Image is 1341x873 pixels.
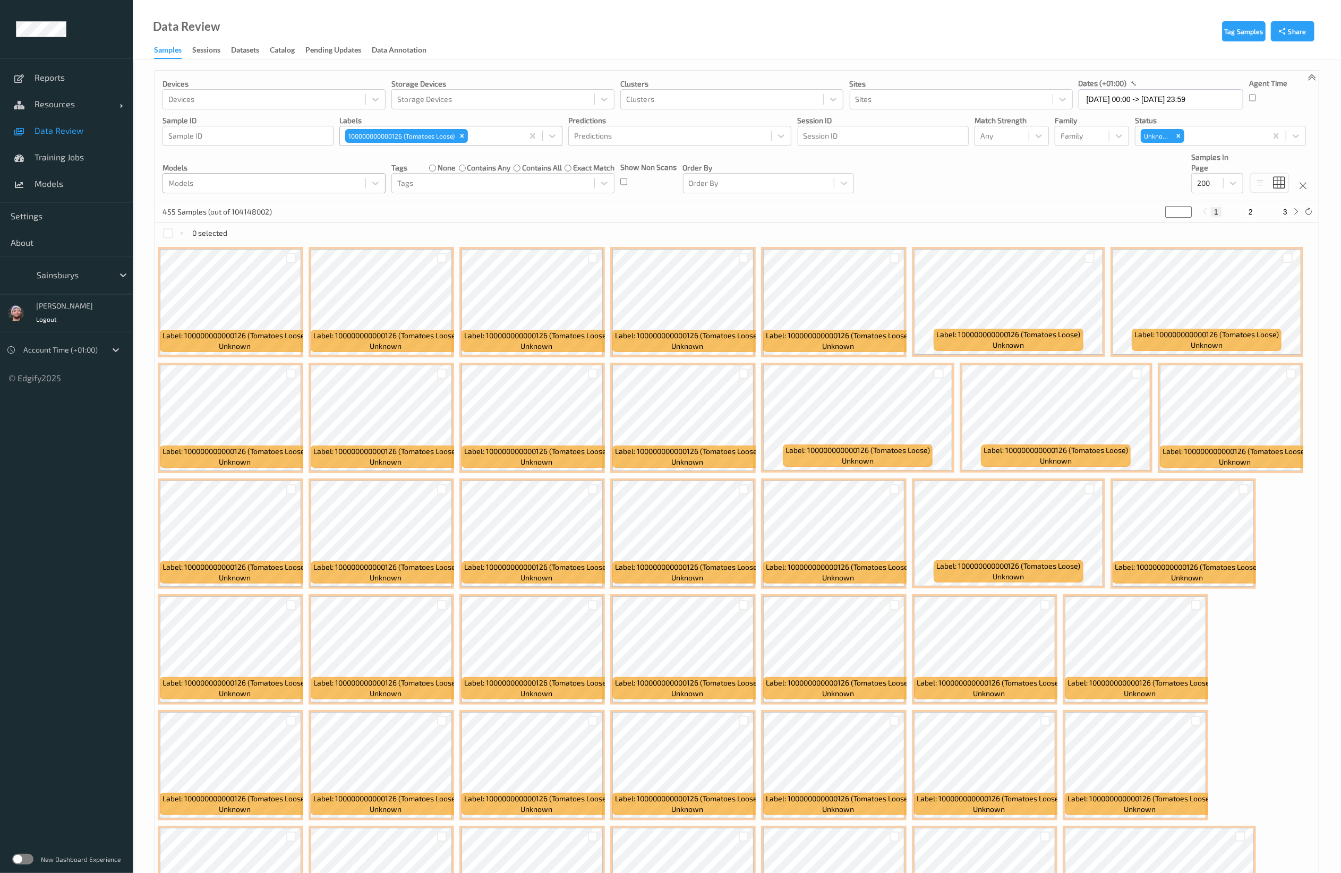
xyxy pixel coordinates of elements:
[620,162,677,173] p: Show Non Scans
[822,804,854,815] span: unknown
[163,79,386,89] p: Devices
[163,446,307,457] span: Label: 100000000000126 (Tomatoes Loose)
[822,688,854,699] span: unknown
[1141,129,1173,143] div: Unknown
[615,678,759,688] span: Label: 100000000000126 (Tomatoes Loose)
[1079,78,1127,89] p: dates (+01:00)
[313,562,458,572] span: Label: 100000000000126 (Tomatoes Loose)
[785,445,930,456] span: Label: 100000000000126 (Tomatoes Loose)
[231,45,259,58] div: Datasets
[219,572,251,583] span: unknown
[163,115,334,126] p: Sample ID
[163,678,307,688] span: Label: 100000000000126 (Tomatoes Loose)
[671,457,703,467] span: unknown
[973,804,1005,815] span: unknown
[370,804,402,815] span: unknown
[270,43,305,58] a: Catalog
[1172,572,1203,583] span: unknown
[520,804,552,815] span: unknown
[766,678,910,688] span: Label: 100000000000126 (Tomatoes Loose)
[464,793,609,804] span: Label: 100000000000126 (Tomatoes Loose)
[372,43,437,58] a: Data Annotation
[615,793,759,804] span: Label: 100000000000126 (Tomatoes Loose)
[313,793,458,804] span: Label: 100000000000126 (Tomatoes Loose)
[372,45,426,58] div: Data Annotation
[671,804,703,815] span: unknown
[917,678,1061,688] span: Label: 100000000000126 (Tomatoes Loose)
[822,341,854,352] span: unknown
[1115,562,1260,572] span: Label: 100000000000126 (Tomatoes Loose)
[1163,446,1307,457] span: Label: 100000000000126 (Tomatoes Loose)
[192,43,231,58] a: Sessions
[464,330,609,341] span: Label: 100000000000126 (Tomatoes Loose)
[842,456,874,466] span: unknown
[1134,329,1279,340] span: Label: 100000000000126 (Tomatoes Loose)
[339,115,562,126] p: labels
[520,572,552,583] span: unknown
[615,330,759,341] span: Label: 100000000000126 (Tomatoes Loose)
[1271,21,1314,41] button: Share
[798,115,969,126] p: Session ID
[438,162,456,173] label: none
[370,457,402,467] span: unknown
[671,688,703,699] span: unknown
[917,793,1061,804] span: Label: 100000000000126 (Tomatoes Loose)
[1245,207,1256,217] button: 2
[153,21,220,32] div: Data Review
[163,330,307,341] span: Label: 100000000000126 (Tomatoes Loose)
[683,162,854,173] p: Order By
[163,793,307,804] span: Label: 100000000000126 (Tomatoes Loose)
[219,804,251,815] span: unknown
[231,43,270,58] a: Datasets
[467,162,510,173] label: contains any
[1219,457,1251,467] span: unknown
[993,340,1024,350] span: unknown
[671,341,703,352] span: unknown
[620,79,843,89] p: Clusters
[1173,129,1184,143] div: Remove Unknown
[1055,115,1129,126] p: Family
[456,129,468,143] div: Remove 100000000000126 (Tomatoes Loose)
[1135,115,1306,126] p: Status
[313,446,458,457] span: Label: 100000000000126 (Tomatoes Loose)
[822,572,854,583] span: unknown
[936,329,1081,340] span: Label: 100000000000126 (Tomatoes Loose)
[163,162,386,173] p: Models
[522,162,562,173] label: contains all
[219,341,251,352] span: unknown
[193,228,228,238] p: 0 selected
[1124,804,1156,815] span: unknown
[163,562,307,572] span: Label: 100000000000126 (Tomatoes Loose)
[1222,21,1266,41] button: Tag Samples
[464,562,609,572] span: Label: 100000000000126 (Tomatoes Loose)
[573,162,614,173] label: exact match
[313,330,458,341] span: Label: 100000000000126 (Tomatoes Loose)
[1191,152,1243,173] p: Samples In Page
[1067,793,1212,804] span: Label: 100000000000126 (Tomatoes Loose)
[1067,678,1212,688] span: Label: 100000000000126 (Tomatoes Loose)
[192,45,220,58] div: Sessions
[975,115,1049,126] p: Match Strength
[520,688,552,699] span: unknown
[345,129,456,143] div: 100000000000126 (Tomatoes Loose)
[219,457,251,467] span: unknown
[1124,688,1156,699] span: unknown
[850,79,1073,89] p: Sites
[305,43,372,58] a: Pending Updates
[1249,78,1287,89] p: Agent Time
[936,561,1081,571] span: Label: 100000000000126 (Tomatoes Loose)
[1280,207,1291,217] button: 3
[766,793,910,804] span: Label: 100000000000126 (Tomatoes Loose)
[1191,340,1223,350] span: unknown
[671,572,703,583] span: unknown
[615,446,759,457] span: Label: 100000000000126 (Tomatoes Loose)
[766,330,910,341] span: Label: 100000000000126 (Tomatoes Loose)
[520,341,552,352] span: unknown
[305,45,361,58] div: Pending Updates
[520,457,552,467] span: unknown
[984,445,1128,456] span: Label: 100000000000126 (Tomatoes Loose)
[154,45,182,59] div: Samples
[1211,207,1222,217] button: 1
[391,79,614,89] p: Storage Devices
[370,341,402,352] span: unknown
